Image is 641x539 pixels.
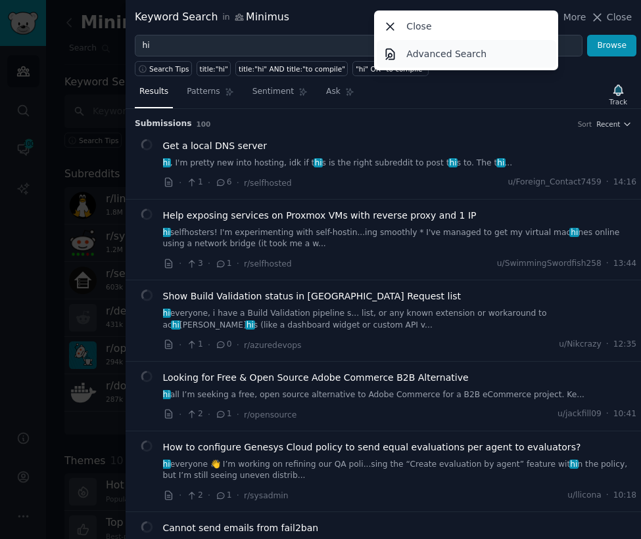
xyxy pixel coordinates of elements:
[609,97,627,106] div: Track
[215,258,231,270] span: 1
[162,228,172,237] span: hi
[186,408,202,420] span: 2
[606,258,609,270] span: ·
[149,64,189,74] span: Search Tips
[139,86,168,98] span: Results
[587,35,636,57] button: Browse
[179,488,181,502] span: ·
[186,490,202,502] span: 2
[197,120,211,128] span: 100
[613,490,636,502] span: 10:18
[356,64,425,74] div: "hi" OR "to compile"
[244,491,289,500] span: r/sysadmin
[567,490,602,502] span: u/llicona
[497,258,602,270] span: u/SwimmingSwordfish258
[239,64,345,74] div: title:"hi" AND title:"to compile"
[613,408,636,420] span: 10:41
[179,176,181,190] span: ·
[578,119,592,129] div: Sort
[186,258,202,270] span: 3
[596,119,632,129] button: Recent
[179,408,181,421] span: ·
[569,228,579,237] span: hi
[590,11,632,24] button: Close
[163,441,581,454] a: How to configure Genesys Cloud policy to send equal evaluations per agent to evaluators?
[606,408,609,420] span: ·
[135,61,192,76] button: Search Tips
[171,320,181,330] span: hi
[605,81,632,108] button: Track
[135,35,582,57] input: Try a keyword related to your business
[244,410,297,420] span: r/opensource
[162,309,172,318] span: hi
[606,490,609,502] span: ·
[314,158,323,167] span: hi
[162,460,172,469] span: hi
[197,61,231,76] a: title:"hi"
[208,257,210,270] span: ·
[186,339,202,351] span: 1
[558,408,602,420] span: u/jackfill09
[248,81,312,108] a: Sentiment
[496,158,506,167] span: hi
[163,371,469,385] a: Looking for Free & Open Source Adobe Commerce B2B Alternative
[237,257,239,270] span: ·
[569,460,579,469] span: hi
[135,118,192,130] span: Submission s
[163,139,267,153] a: Get a local DNS server
[215,408,231,420] span: 1
[208,176,210,190] span: ·
[162,158,172,167] span: hi
[163,209,477,223] a: Help exposing services on Proxmox VMs with reverse proxy and 1 IP
[186,177,202,188] span: 1
[135,9,289,26] div: Keyword Search Minimus
[163,290,462,303] a: Show Build Validation status in [GEOGRAPHIC_DATA] Request list
[550,11,586,24] button: More
[208,338,210,352] span: ·
[613,339,636,351] span: 12:35
[237,176,239,190] span: ·
[215,490,231,502] span: 1
[613,177,636,188] span: 14:16
[163,521,319,535] a: Cannot send emails from fail2ban
[187,86,220,98] span: Patterns
[377,40,556,68] a: Advanced Search
[237,338,239,352] span: ·
[163,158,637,169] a: hi, I'm pretty new into hosting, idk if this is the right subreddit to post this to. The thi...
[163,308,637,331] a: hieveryone, i have a Build Validation pipeline s... list, or any known extension or workaround to...
[162,390,172,399] span: hi
[406,47,487,61] p: Advanced Search
[244,341,301,350] span: r/azuredevops
[244,259,292,269] span: r/selfhosted
[179,338,181,352] span: ·
[252,86,294,98] span: Sentiment
[606,177,609,188] span: ·
[200,64,228,74] div: title:"hi"
[448,158,458,167] span: hi
[163,459,637,482] a: hieveryone 👋 I’m working on refining our QA poli...sing the “Create evaluation by agent” feature ...
[563,11,586,24] span: More
[237,488,239,502] span: ·
[559,339,602,351] span: u/Nikcrazy
[613,258,636,270] span: 13:44
[352,61,428,76] a: "hi" OR "to compile"
[215,177,231,188] span: 6
[135,81,173,108] a: Results
[179,257,181,270] span: ·
[326,86,341,98] span: Ask
[222,12,229,24] span: in
[182,81,238,108] a: Patterns
[508,177,602,188] span: u/Foreign_Contact7459
[237,408,239,421] span: ·
[406,20,431,33] p: Close
[607,11,632,24] span: Close
[163,389,637,401] a: hiall I’m seeking a free, open source alternative to Adobe Commerce for a B2B eCommerce project. ...
[163,227,637,250] a: hiselfhosters! I'm experimenting with self-hostin...ing smoothly * I've managed to get my virtual...
[606,339,609,351] span: ·
[245,320,255,330] span: hi
[208,408,210,421] span: ·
